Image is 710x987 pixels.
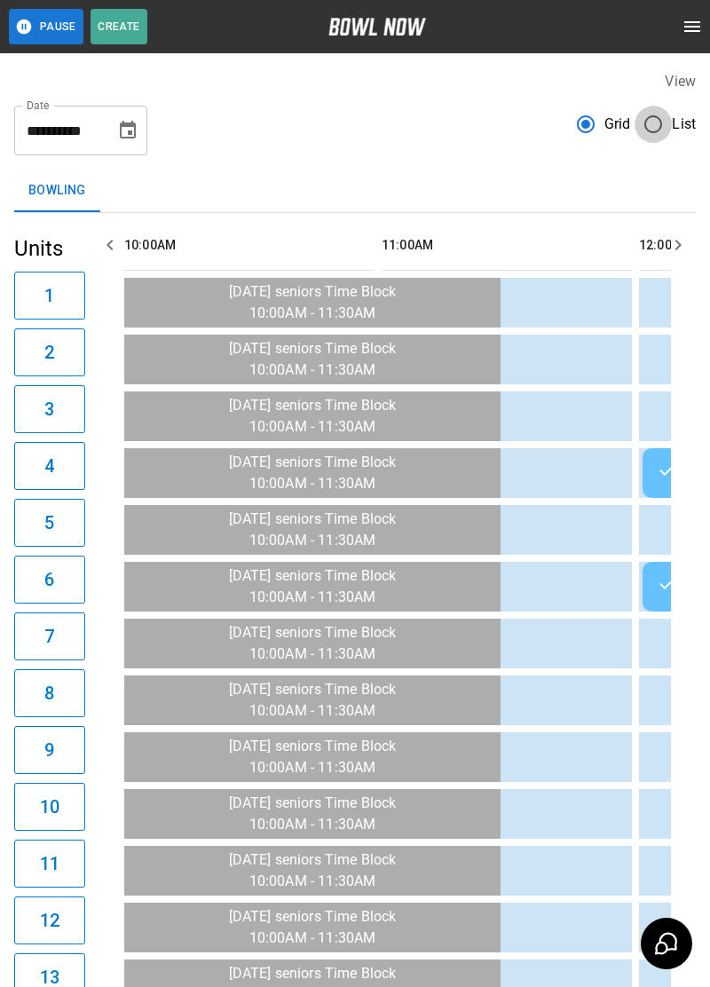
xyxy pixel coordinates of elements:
[9,9,83,44] button: Pause
[14,385,85,433] button: 3
[124,220,375,271] th: 10:00AM
[14,234,85,263] h5: Units
[382,220,632,271] th: 11:00AM
[14,272,85,320] button: 1
[672,114,696,135] span: List
[14,556,85,604] button: 6
[14,499,85,547] button: 5
[44,622,54,651] h6: 7
[14,442,85,490] button: 4
[674,9,710,44] button: open drawer
[110,113,146,148] button: Choose date, selected date is Aug 29, 2025
[44,452,54,480] h6: 4
[44,338,54,367] h6: 2
[665,73,696,90] label: View
[40,793,59,821] h6: 10
[44,565,54,594] h6: 6
[14,840,85,888] button: 11
[40,849,59,878] h6: 11
[91,9,147,44] button: Create
[44,736,54,764] h6: 9
[14,170,100,212] button: Bowling
[44,509,54,537] h6: 5
[14,170,696,212] div: inventory tabs
[44,679,54,707] h6: 8
[44,281,54,310] h6: 1
[328,18,426,36] img: logo
[14,783,85,831] button: 10
[44,395,54,423] h6: 3
[40,906,59,935] h6: 12
[14,896,85,944] button: 12
[14,328,85,376] button: 2
[14,726,85,774] button: 9
[14,669,85,717] button: 8
[604,114,631,135] span: Grid
[14,612,85,660] button: 7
